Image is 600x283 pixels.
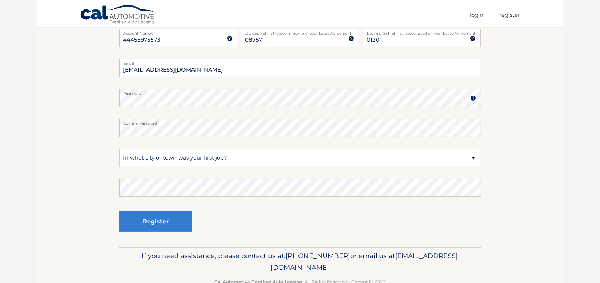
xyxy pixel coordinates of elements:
input: Account Number [119,29,237,47]
img: tooltip.svg [470,95,476,101]
img: tooltip.svg [348,35,354,41]
img: tooltip.svg [470,35,476,41]
img: tooltip.svg [227,35,233,41]
p: If you need assistance, please contact us at: or email us at [124,250,476,274]
a: Login [470,9,484,21]
input: Zip Code [241,29,359,47]
input: SSN or EIN (last 4 digits only) [363,29,481,47]
label: Password [119,89,481,95]
label: Email [119,59,481,65]
label: Last 4 of SSN of first lessee listed on your Lease Agreement [363,29,481,35]
button: Register [119,211,192,232]
span: [EMAIL_ADDRESS][DOMAIN_NAME] [271,252,458,272]
label: Confirm Password [119,119,481,125]
input: Email [119,59,481,77]
a: Register [500,9,520,21]
label: Zip Code of first lessee in box 1b of your Lease Agreement [241,29,359,35]
label: Account Number [119,29,237,35]
a: Cal Automotive [80,5,157,26]
span: [PHONE_NUMBER] [286,252,351,260]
